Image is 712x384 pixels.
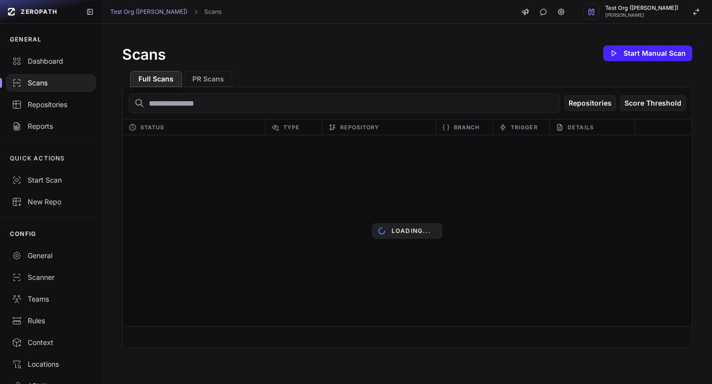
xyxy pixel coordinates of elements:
a: Test Org ([PERSON_NAME]) [110,8,187,16]
div: Repositories [12,100,90,110]
span: Trigger [511,121,538,133]
button: Start Manual Scan [603,45,692,61]
div: General [12,251,90,261]
nav: breadcrumb [110,8,222,16]
span: Details [568,121,594,133]
button: PR Scans [184,71,232,87]
p: GENERAL [10,36,42,43]
div: Reports [12,121,90,131]
button: Repositories [564,95,616,111]
button: Score Threshold [620,95,686,111]
div: New Repo [12,197,90,207]
div: Teams [12,294,90,304]
span: [PERSON_NAME] [605,13,678,18]
span: ZEROPATH [21,8,57,16]
span: Status [140,121,165,133]
div: Rules [12,316,90,326]
div: Locations [12,359,90,369]
span: Test Org ([PERSON_NAME]) [605,5,678,11]
div: Start Scan [12,175,90,185]
div: Context [12,338,90,347]
div: Scanner [12,272,90,282]
span: Repository [340,121,380,133]
h1: Scans [122,45,166,63]
svg: chevron right, [192,8,199,15]
p: Loading... [392,227,431,235]
span: Type [283,121,300,133]
div: Dashboard [12,56,90,66]
a: Scans [204,8,222,16]
p: CONFIG [10,230,36,238]
span: Branch [454,121,480,133]
a: ZEROPATH [4,4,78,20]
button: Full Scans [130,71,182,87]
p: QUICK ACTIONS [10,154,65,162]
div: Scans [12,78,90,88]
